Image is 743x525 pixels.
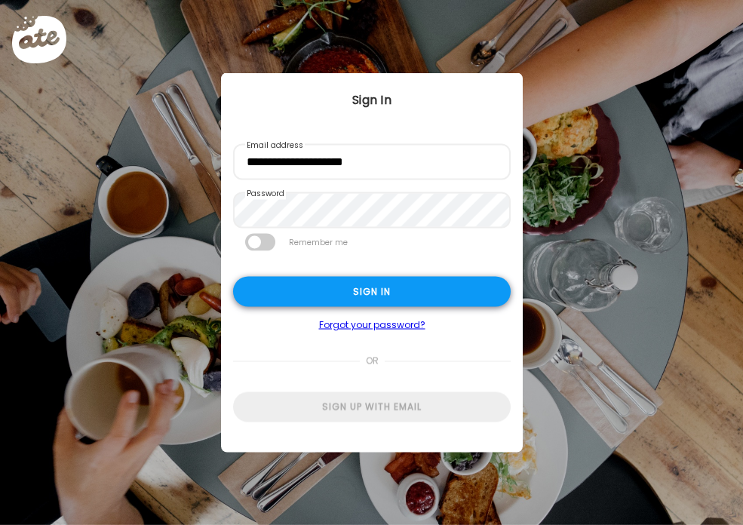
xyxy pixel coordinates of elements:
label: Email address [245,140,305,152]
span: or [359,346,384,376]
div: Sign up with email [233,392,511,422]
label: Password [245,188,286,200]
div: Sign in [233,277,511,307]
div: Sign In [221,91,523,109]
label: Remember me [287,234,349,251]
a: Forgot your password? [233,319,511,331]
